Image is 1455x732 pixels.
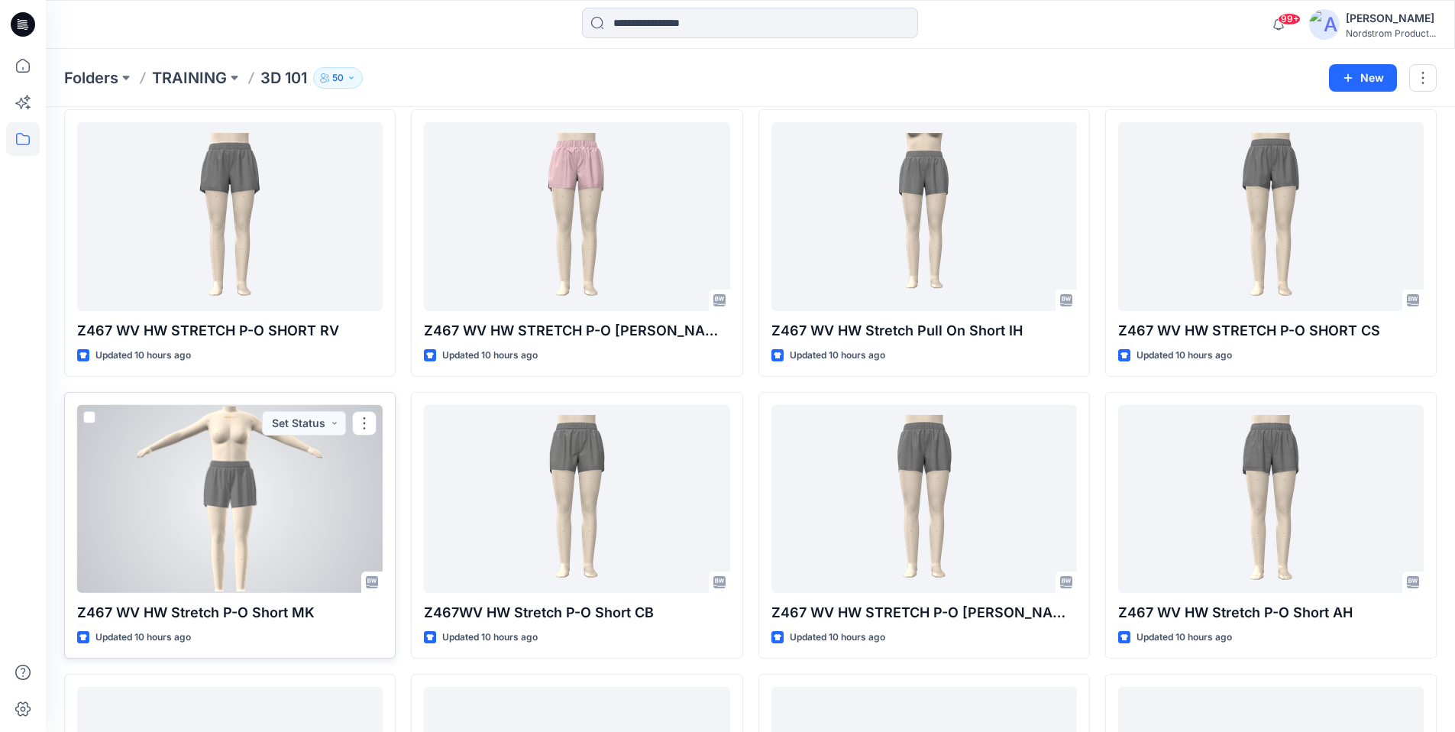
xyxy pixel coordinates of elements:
a: Folders [64,67,118,89]
p: Z467 WV HW STRETCH P-O [PERSON_NAME] [771,602,1077,623]
a: Z467 WV HW STRETCH P-O SHORT CS [1118,122,1424,311]
a: TRAINING [152,67,227,89]
div: [PERSON_NAME] [1346,9,1436,28]
p: Updated 10 hours ago [442,630,538,646]
p: Z467 WV HW STRETCH P-O [PERSON_NAME] [424,320,729,342]
p: Updated 10 hours ago [790,630,885,646]
p: Updated 10 hours ago [95,348,191,364]
a: Z467 WV HW STRETCH P-O SHORT RL [424,122,729,311]
a: Z467 WV HW Stretch Pull On Short IH [771,122,1077,311]
p: Z467 WV HW STRETCH P-O SHORT RV [77,320,383,342]
div: Nordstrom Product... [1346,28,1436,39]
p: Z467 WV HW Stretch P-O Short AH [1118,602,1424,623]
p: Updated 10 hours ago [442,348,538,364]
button: 50 [313,67,363,89]
p: 50 [332,70,344,86]
a: Z467 WV HW STRETCH P-O SHORT LJ [771,405,1077,594]
p: 3D 101 [260,67,307,89]
p: Z467 WV HW STRETCH P-O SHORT CS [1118,320,1424,342]
p: Updated 10 hours ago [1137,630,1232,646]
p: Updated 10 hours ago [790,348,885,364]
p: Updated 10 hours ago [95,630,191,646]
a: Z467WV HW Stretch P-O Short CB [424,405,729,594]
a: Z467 WV HW Stretch P-O Short AH [1118,405,1424,594]
span: 99+ [1278,13,1301,25]
p: Z467 WV HW Stretch P-O Short MK [77,602,383,623]
button: New [1329,64,1397,92]
p: Z467WV HW Stretch P-O Short CB [424,602,729,623]
p: Z467 WV HW Stretch Pull On Short IH [771,320,1077,342]
a: Z467 WV HW Stretch P-O Short MK [77,405,383,594]
img: avatar [1309,9,1340,40]
p: Updated 10 hours ago [1137,348,1232,364]
a: Z467 WV HW STRETCH P-O SHORT RV [77,122,383,311]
